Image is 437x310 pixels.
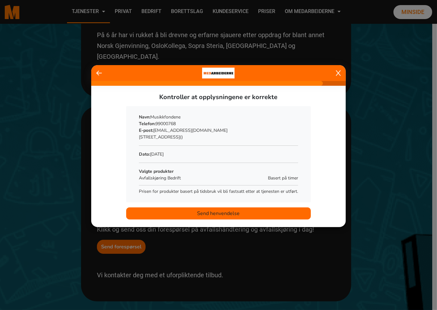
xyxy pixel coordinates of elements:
p: Musikkfondene [139,114,298,120]
b: Navn: [139,114,150,120]
p: Prisen for produkter basert på tidsbruk vil bli fastsatt etter at tjenesten er utført. [139,188,298,195]
p: [STREET_ADDRESS] [139,134,298,140]
button: Send henvendelse [126,207,311,219]
span: () [180,134,183,140]
span: Send henvendelse [197,210,240,217]
p: Avfallskjøring Bedrift [139,175,232,181]
span: Kontroller at opplysningene er korrekte [160,93,278,101]
img: bacdd172-0455-430b-bf8f-cf411a8648e0 [202,65,235,81]
p: 99000768 [139,120,298,127]
b: Dato: [139,151,150,157]
p: [DATE] [139,151,298,158]
b: Telefon: [139,121,155,127]
span: Basert på timer [268,175,298,181]
b: Valgte produkter [139,168,174,174]
p: [EMAIL_ADDRESS][DOMAIN_NAME] [139,127,298,134]
b: E-post: [139,127,153,133]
